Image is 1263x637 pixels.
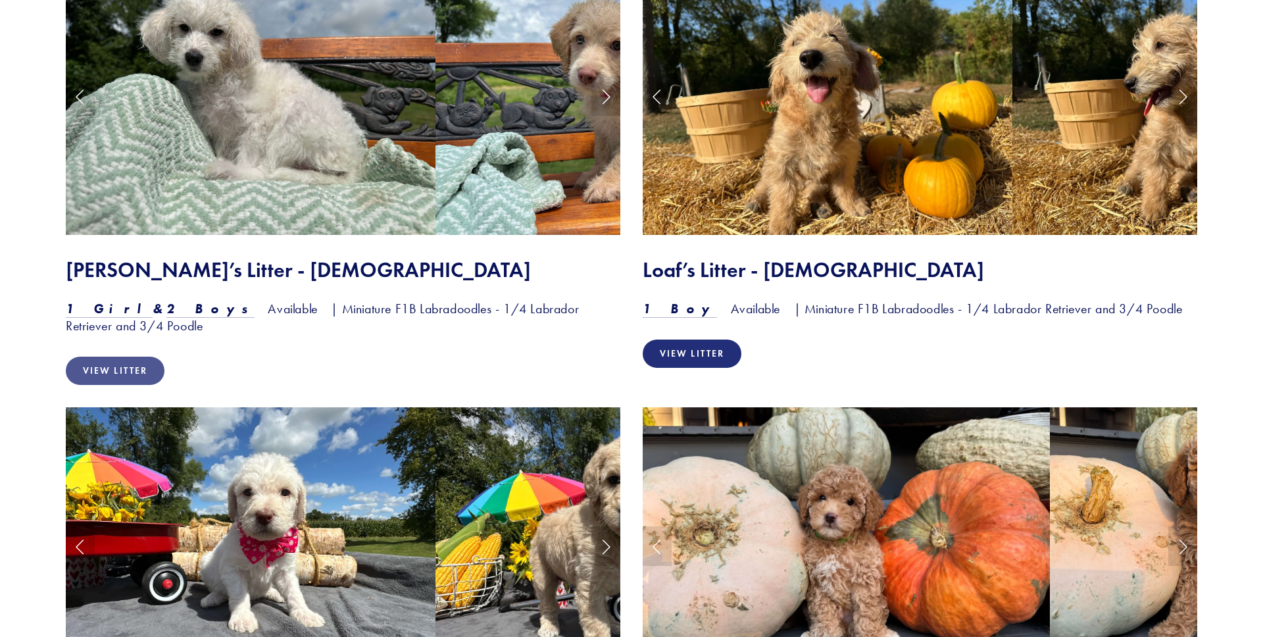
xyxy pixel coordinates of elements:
[643,301,717,317] em: 1 Boy
[66,301,153,317] em: 1 Girl
[66,300,620,334] h3: Available | Miniature F1B Labradoodles - 1/4 Labrador Retriever and 3/4 Poodle
[66,76,95,116] a: Previous Slide
[643,526,672,566] a: Previous Slide
[66,526,95,566] a: Previous Slide
[591,76,620,116] a: Next Slide
[66,357,164,385] a: View Litter
[153,301,167,317] em: &
[66,257,620,282] h2: [PERSON_NAME]’s Litter - [DEMOGRAPHIC_DATA]
[643,257,1197,282] h2: Loaf’s Litter - [DEMOGRAPHIC_DATA]
[591,526,620,566] a: Next Slide
[166,301,255,318] a: 2 Boys
[643,300,1197,317] h3: Available | Miniature F1B Labradoodles - 1/4 Labrador Retriever and 3/4 Poodle
[166,301,255,317] em: 2 Boys
[66,301,153,318] a: 1 Girl
[643,301,717,318] a: 1 Boy
[1168,76,1197,116] a: Next Slide
[643,76,672,116] a: Previous Slide
[1168,526,1197,566] a: Next Slide
[643,340,741,368] a: View Litter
